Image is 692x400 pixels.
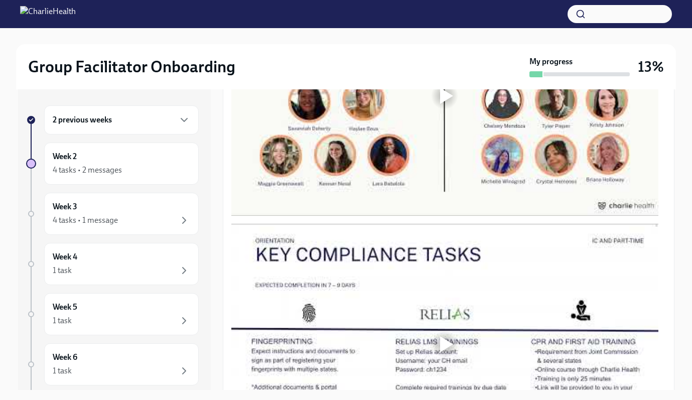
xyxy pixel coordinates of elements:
[26,193,199,235] a: Week 34 tasks • 1 message
[53,151,77,162] h6: Week 2
[26,293,199,335] a: Week 51 task
[53,265,72,276] div: 1 task
[53,114,112,125] h6: 2 previous weeks
[20,6,76,22] img: CharlieHealth
[53,251,77,262] h6: Week 4
[53,302,77,313] h6: Week 5
[529,56,573,67] strong: My progress
[53,165,122,176] div: 4 tasks • 2 messages
[26,143,199,185] a: Week 24 tasks • 2 messages
[53,352,77,363] h6: Week 6
[53,365,72,376] div: 1 task
[53,215,118,226] div: 4 tasks • 1 message
[28,57,235,77] h2: Group Facilitator Onboarding
[53,201,77,212] h6: Week 3
[26,243,199,285] a: Week 41 task
[53,315,72,326] div: 1 task
[44,105,199,135] div: 2 previous weeks
[638,58,664,76] h3: 13%
[26,343,199,385] a: Week 61 task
